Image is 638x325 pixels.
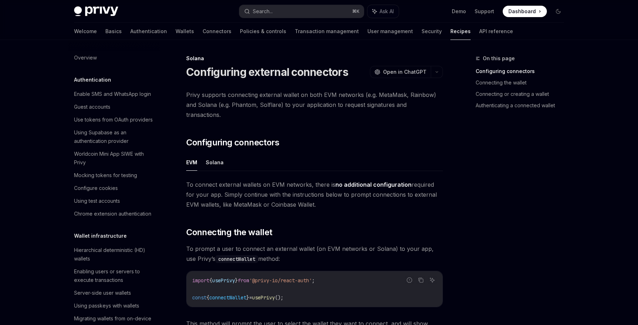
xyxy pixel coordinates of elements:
[367,23,413,40] a: User management
[367,5,399,18] button: Ask AI
[383,68,427,76] span: Open in ChatGPT
[68,207,159,220] a: Chrome extension authentication
[209,294,246,301] span: connectWallet
[246,294,249,301] span: }
[74,115,153,124] div: Use tokens from OAuth providers
[479,23,513,40] a: API reference
[275,294,283,301] span: ();
[209,277,212,284] span: {
[405,275,414,285] button: Report incorrect code
[186,55,443,62] div: Solana
[68,100,159,113] a: Guest accounts
[476,88,570,100] a: Connecting or creating a wallet
[74,76,111,84] h5: Authentication
[186,244,443,264] span: To prompt a user to connect an external wallet (on EVM networks or Solana) to your app, use Privy...
[186,227,272,238] span: Connecting the wallet
[508,8,536,15] span: Dashboard
[74,6,118,16] img: dark logo
[452,8,466,15] a: Demo
[553,6,564,17] button: Toggle dark mode
[68,287,159,299] a: Server-side user wallets
[249,277,312,284] span: '@privy-io/react-auth'
[503,6,547,17] a: Dashboard
[475,8,494,15] a: Support
[295,23,359,40] a: Transaction management
[74,301,139,310] div: Using passkeys with wallets
[380,8,394,15] span: Ask AI
[74,232,127,240] h5: Wallet infrastructure
[130,23,167,40] a: Authentication
[105,23,122,40] a: Basics
[249,294,252,301] span: =
[74,150,155,167] div: Worldcoin Mini App SIWE with Privy
[74,23,97,40] a: Welcome
[239,5,364,18] button: Search...⌘K
[476,66,570,77] a: Configuring connectors
[68,299,159,312] a: Using passkeys with wallets
[68,195,159,207] a: Using test accounts
[74,128,155,145] div: Using Supabase as an authentication provider
[68,148,159,169] a: Worldcoin Mini App SIWE with Privy
[186,90,443,120] span: Privy supports connecting external wallet on both EVM networks (e.g. MetaMask, Rainbow) and Solan...
[74,90,151,98] div: Enable SMS and WhatsApp login
[74,171,137,180] div: Mocking tokens for testing
[206,154,224,171] button: Solana
[68,126,159,148] a: Using Supabase as an authentication provider
[68,113,159,126] a: Use tokens from OAuth providers
[206,294,209,301] span: {
[212,277,235,284] span: usePrivy
[68,244,159,265] a: Hierarchical deterministic (HD) wallets
[74,210,151,218] div: Chrome extension authentication
[74,289,131,297] div: Server-side user wallets
[238,277,249,284] span: from
[428,275,437,285] button: Ask AI
[68,51,159,64] a: Overview
[186,154,197,171] button: EVM
[68,169,159,182] a: Mocking tokens for testing
[186,137,279,148] span: Configuring connectors
[235,277,238,284] span: }
[253,7,273,16] div: Search...
[74,53,97,62] div: Overview
[312,277,315,284] span: ;
[68,265,159,287] a: Enabling users or servers to execute transactions
[450,23,471,40] a: Recipes
[68,182,159,195] a: Configure cookies
[74,103,110,111] div: Guest accounts
[203,23,231,40] a: Connectors
[483,54,515,63] span: On this page
[252,294,275,301] span: usePrivy
[476,100,570,111] a: Authenticating a connected wallet
[176,23,194,40] a: Wallets
[416,275,425,285] button: Copy the contents from the code block
[240,23,286,40] a: Policies & controls
[74,184,118,192] div: Configure cookies
[192,294,206,301] span: const
[68,88,159,100] a: Enable SMS and WhatsApp login
[186,180,443,210] span: To connect external wallets on EVM networks, there is required for your app. Simply continue with...
[422,23,442,40] a: Security
[352,9,360,14] span: ⌘ K
[74,267,155,284] div: Enabling users or servers to execute transactions
[370,66,431,78] button: Open in ChatGPT
[476,77,570,88] a: Connecting the wallet
[215,255,258,263] code: connectWallet
[192,277,209,284] span: import
[186,66,348,78] h1: Configuring external connectors
[74,197,120,205] div: Using test accounts
[74,246,155,263] div: Hierarchical deterministic (HD) wallets
[335,181,412,188] strong: no additional configuration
